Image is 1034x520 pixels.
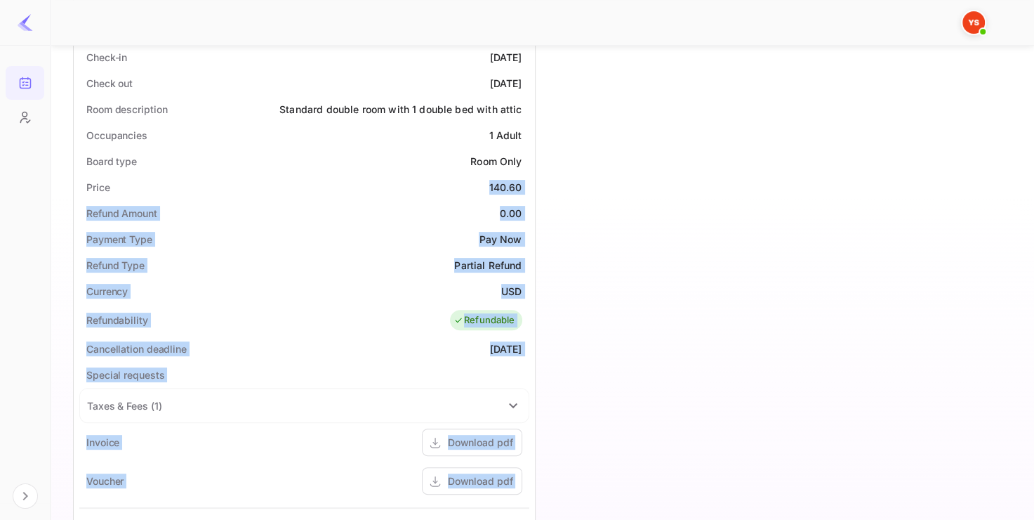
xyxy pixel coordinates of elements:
[86,154,137,169] div: Board type
[490,76,522,91] div: [DATE]
[87,398,161,413] div: Taxes & Fees ( 1 )
[470,154,522,169] div: Room Only
[454,258,522,273] div: Partial Refund
[80,389,529,422] div: Taxes & Fees (1)
[86,102,167,117] div: Room description
[86,368,164,382] div: Special requests
[279,102,522,117] div: Standard double room with 1 double bed with attic
[86,76,133,91] div: Check out
[500,206,522,221] div: 0.00
[86,284,128,299] div: Currency
[490,342,522,356] div: [DATE]
[86,474,124,488] div: Voucher
[448,435,513,450] div: Download pdf
[86,50,127,65] div: Check-in
[489,180,522,195] div: 140.60
[86,180,110,195] div: Price
[479,232,522,247] div: Pay Now
[490,50,522,65] div: [DATE]
[86,206,157,221] div: Refund Amount
[86,435,119,450] div: Invoice
[86,313,148,327] div: Refundability
[17,14,34,31] img: LiteAPI
[489,128,522,143] div: 1 Adult
[86,232,152,247] div: Payment Type
[962,11,985,34] img: Yandex Support
[453,313,515,327] div: Refundable
[501,284,522,299] div: USD
[6,100,44,133] a: Customers
[13,483,38,509] button: Expand navigation
[86,128,147,143] div: Occupancies
[86,258,145,273] div: Refund Type
[6,66,44,98] a: Bookings
[86,342,187,356] div: Cancellation deadline
[448,474,513,488] div: Download pdf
